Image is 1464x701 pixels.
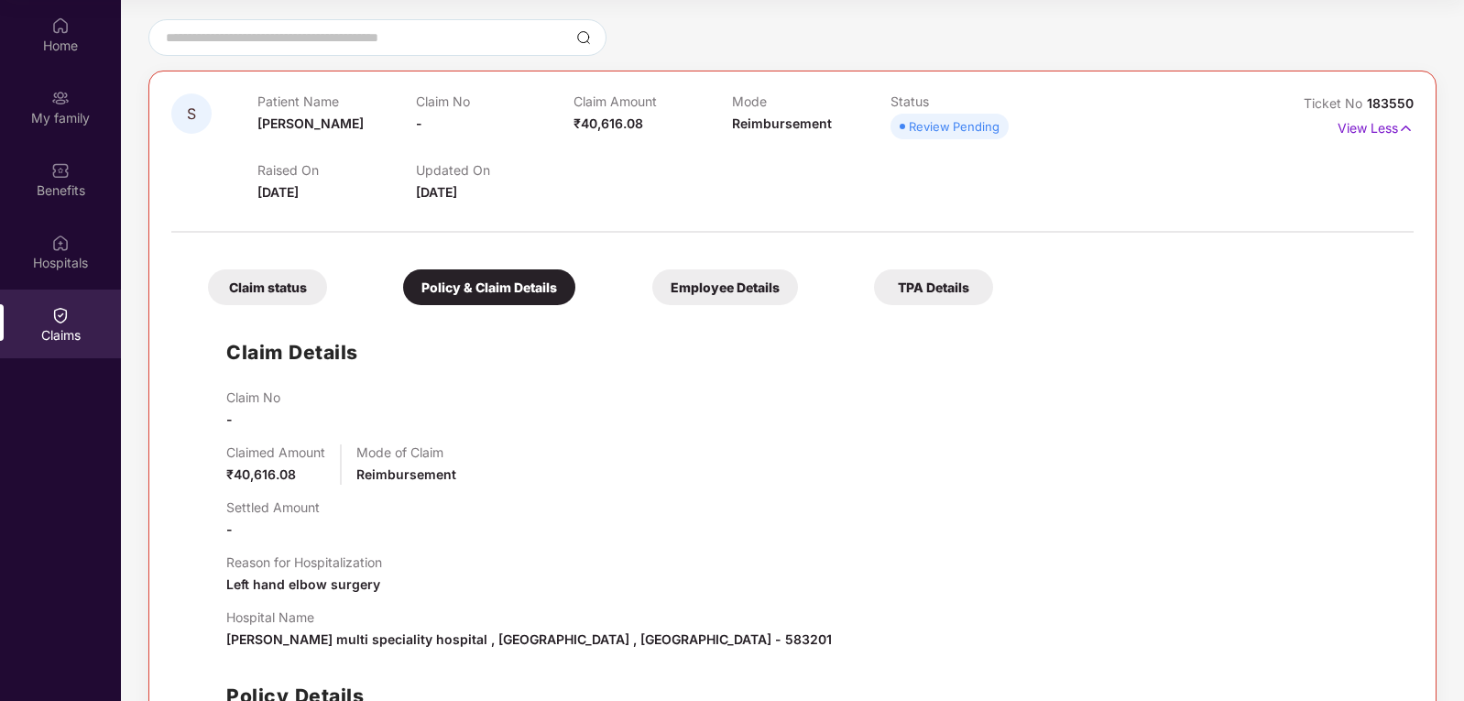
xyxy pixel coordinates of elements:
span: [PERSON_NAME] multi speciality hospital , [GEOGRAPHIC_DATA] , [GEOGRAPHIC_DATA] - 583201 [226,631,832,647]
p: Claim No [226,389,280,405]
p: Reason for Hospitalization [226,554,382,570]
p: Raised On [257,162,416,178]
p: Mode of Claim [356,444,456,460]
span: Reimbursement [732,115,832,131]
img: svg+xml;base64,PHN2ZyB4bWxucz0iaHR0cDovL3d3dy53My5vcmcvMjAwMC9zdmciIHdpZHRoPSIxNyIgaGVpZ2h0PSIxNy... [1398,118,1414,138]
span: - [226,521,233,537]
p: Mode [732,93,890,109]
span: [DATE] [416,184,457,200]
span: ₹40,616.08 [574,115,643,131]
img: svg+xml;base64,PHN2ZyBpZD0iSG9tZSIgeG1sbnM9Imh0dHA6Ly93d3cudzMub3JnLzIwMDAvc3ZnIiB3aWR0aD0iMjAiIG... [51,16,70,35]
img: svg+xml;base64,PHN2ZyBpZD0iQmVuZWZpdHMiIHhtbG5zPSJodHRwOi8vd3d3LnczLm9yZy8yMDAwL3N2ZyIgd2lkdGg9Ij... [51,161,70,180]
span: - [416,115,422,131]
div: Policy & Claim Details [403,269,575,305]
span: [DATE] [257,184,299,200]
span: S [187,106,196,122]
span: 183550 [1367,95,1414,111]
p: Status [890,93,1049,109]
p: Claim Amount [574,93,732,109]
span: [PERSON_NAME] [257,115,364,131]
img: svg+xml;base64,PHN2ZyB3aWR0aD0iMjAiIGhlaWdodD0iMjAiIHZpZXdCb3g9IjAgMCAyMCAyMCIgZmlsbD0ibm9uZSIgeG... [51,89,70,107]
p: Claimed Amount [226,444,325,460]
span: - [226,411,233,427]
p: Settled Amount [226,499,320,515]
p: Claim No [416,93,574,109]
div: TPA Details [874,269,993,305]
img: svg+xml;base64,PHN2ZyBpZD0iSG9zcGl0YWxzIiB4bWxucz0iaHR0cDovL3d3dy53My5vcmcvMjAwMC9zdmciIHdpZHRoPS... [51,234,70,252]
h1: Claim Details [226,337,358,367]
div: Claim status [208,269,327,305]
p: Patient Name [257,93,416,109]
img: svg+xml;base64,PHN2ZyBpZD0iQ2xhaW0iIHhtbG5zPSJodHRwOi8vd3d3LnczLm9yZy8yMDAwL3N2ZyIgd2lkdGg9IjIwIi... [51,306,70,324]
span: Reimbursement [356,466,456,482]
div: Review Pending [909,117,1000,136]
span: Left hand elbow surgery [226,576,380,592]
span: ₹40,616.08 [226,466,296,482]
div: Employee Details [652,269,798,305]
p: Hospital Name [226,609,832,625]
span: Ticket No [1304,95,1367,111]
p: View Less [1338,114,1414,138]
img: svg+xml;base64,PHN2ZyBpZD0iU2VhcmNoLTMyeDMyIiB4bWxucz0iaHR0cDovL3d3dy53My5vcmcvMjAwMC9zdmciIHdpZH... [576,30,591,45]
p: Updated On [416,162,574,178]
